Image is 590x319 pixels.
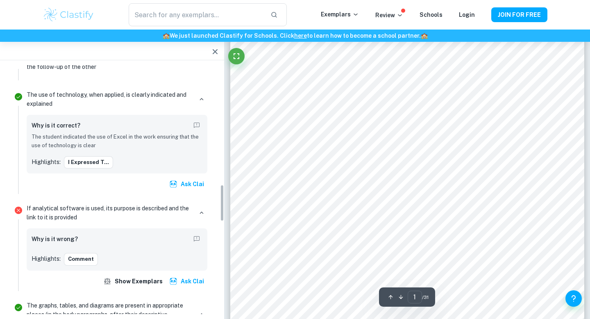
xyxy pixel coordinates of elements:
[565,290,582,307] button: Help and Feedback
[32,254,61,263] p: Highlights:
[191,120,202,131] button: Report mistake/confusion
[14,92,23,102] svg: Correct
[459,11,475,18] a: Login
[102,274,166,289] button: Show exemplars
[32,157,61,166] p: Highlights:
[14,205,23,215] svg: Incorrect
[14,303,23,312] svg: Correct
[32,133,202,150] p: The student indicated the use of Excel in the work ensuring that the use of technology is clear
[420,11,442,18] a: Schools
[169,180,177,188] img: clai.svg
[32,235,78,244] h6: Why is it wrong?
[422,294,429,301] span: / 31
[64,156,113,169] button: I expressed t...
[43,7,95,23] img: Clastify logo
[168,177,207,191] button: Ask Clai
[191,233,202,245] button: Report mistake/confusion
[294,32,307,39] a: here
[375,11,403,20] p: Review
[32,121,80,130] h6: Why is it correct?
[129,3,264,26] input: Search for any exemplars...
[2,31,588,40] h6: We just launched Clastify for Schools. Click to learn how to become a school partner.
[321,10,359,19] p: Exemplars
[169,277,177,285] img: clai.svg
[491,7,547,22] button: JOIN FOR FREE
[228,48,245,64] button: Fullscreen
[421,32,428,39] span: 🏫
[163,32,170,39] span: 🏫
[64,253,98,265] button: Comment
[27,204,193,222] p: If analytical software is used, its purpose is described and the link to it is provided
[27,90,193,108] p: The use of technology, when applied, is clearly indicated and explained
[168,274,207,289] button: Ask Clai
